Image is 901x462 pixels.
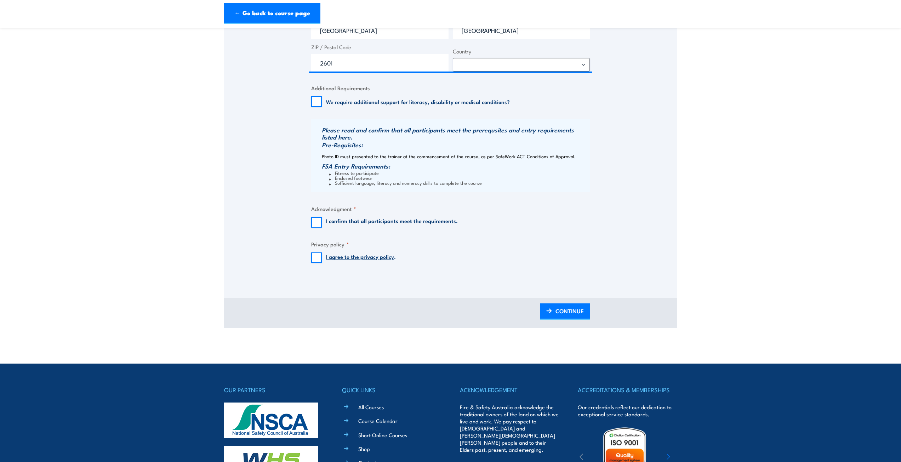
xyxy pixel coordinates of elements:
[326,252,396,263] label: .
[358,431,407,439] a: Short Online Courses
[311,43,449,51] label: ZIP / Postal Code
[358,417,398,424] a: Course Calendar
[358,403,384,411] a: All Courses
[322,141,588,148] h3: Pre-Requisites:
[555,302,584,320] span: CONTINUE
[329,170,588,175] li: Fitness to participate
[329,175,588,180] li: Enclosed footwear
[322,154,588,159] p: Photo ID must presented to the trainer at the commencement of the course, as per SafeWork ACT Con...
[224,385,323,395] h4: OUR PARTNERS
[460,404,559,453] p: Fire & Safety Australia acknowledge the traditional owners of the land on which we live and work....
[311,205,356,213] legend: Acknowledgment
[224,403,318,438] img: nsca-logo-footer
[540,303,590,320] a: CONTINUE
[460,385,559,395] h4: ACKNOWLEDGEMENT
[224,3,320,24] a: ← Go back to course page
[322,126,588,141] h3: Please read and confirm that all participants meet the prerequsites and entry requirements listed...
[326,98,510,105] label: We require additional support for literacy, disability or medical conditions?
[342,385,441,395] h4: QUICK LINKS
[358,445,370,452] a: Shop
[322,162,588,170] h3: FSA Entry Requirements:
[311,240,349,248] legend: Privacy policy
[453,47,590,56] label: Country
[311,84,370,92] legend: Additional Requirements
[326,252,394,260] a: I agree to the privacy policy
[326,217,458,228] label: I confirm that all participants meet the requirements.
[578,385,677,395] h4: ACCREDITATIONS & MEMBERSHIPS
[578,404,677,418] p: Our credentials reflect our dedication to exceptional service standards.
[329,180,588,185] li: Sufficient language, literacy and numeracy skills to complete the course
